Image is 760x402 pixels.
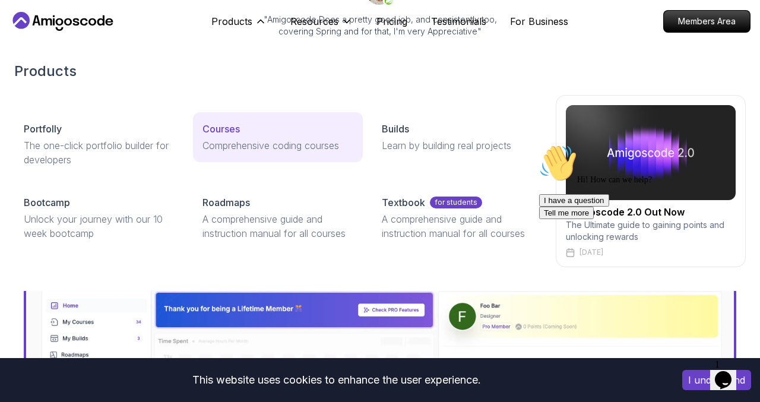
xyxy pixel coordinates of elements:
p: A comprehensive guide and instruction manual for all courses [382,212,532,240]
p: for students [430,197,482,208]
h2: Products [14,62,746,81]
iframe: chat widget [534,140,748,349]
p: The one-click portfolio builder for developers [24,138,174,167]
p: Comprehensive coding courses [202,138,353,153]
button: I have a question [5,55,75,67]
p: Products [211,14,252,29]
a: For Business [510,14,568,29]
span: Hi! How can we help? [5,36,118,45]
img: :wave: [5,5,43,43]
button: Tell me more [5,67,59,80]
div: 👋Hi! How can we help?I have a questionTell me more [5,5,218,80]
p: Unlock your journey with our 10 week bootcamp [24,212,174,240]
p: A comprehensive guide and instruction manual for all courses [202,212,353,240]
a: CoursesComprehensive coding courses [193,112,362,162]
p: Bootcamp [24,195,70,210]
p: Builds [382,122,409,136]
p: Textbook [382,195,425,210]
iframe: chat widget [710,354,748,390]
p: Courses [202,122,240,136]
a: Pricing [376,14,407,29]
a: amigoscode 2.0Amigoscode 2.0 Out NowThe Ultimate guide to gaining points and unlocking rewards[DATE] [556,95,746,267]
button: Products [211,14,267,38]
p: Resources [290,14,338,29]
a: Textbookfor studentsA comprehensive guide and instruction manual for all courses [372,186,541,250]
a: PortfollyThe one-click portfolio builder for developers [14,112,183,176]
p: Members Area [664,11,750,32]
a: Testimonials [431,14,486,29]
a: RoadmapsA comprehensive guide and instruction manual for all courses [193,186,362,250]
a: Members Area [663,10,750,33]
p: Roadmaps [202,195,250,210]
p: Learn by building real projects [382,138,532,153]
div: This website uses cookies to enhance the user experience. [9,367,664,393]
p: Portfolly [24,122,62,136]
button: Resources [290,14,353,38]
a: BuildsLearn by building real projects [372,112,541,162]
button: Accept cookies [682,370,751,390]
img: amigoscode 2.0 [566,105,736,200]
a: BootcampUnlock your journey with our 10 week bootcamp [14,186,183,250]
